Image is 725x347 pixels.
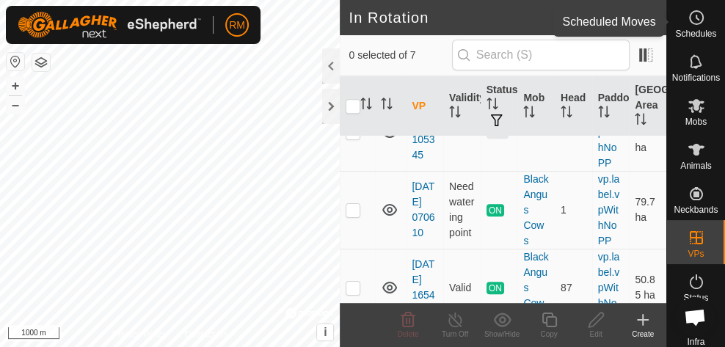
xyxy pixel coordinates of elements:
div: Black Angus Cows [523,249,549,326]
p-sorticon: Activate to sort [635,115,646,127]
span: Neckbands [674,205,718,214]
td: 79.7 ha [629,171,666,249]
button: Reset Map [7,53,24,70]
img: Gallagher Logo [18,12,201,38]
div: Edit [572,329,619,340]
span: RM [229,18,245,33]
span: Mobs [685,117,707,126]
p-sorticon: Activate to sort [561,108,572,120]
a: [DATE] 165422 [412,258,434,316]
div: Black Angus Cows [523,172,549,249]
p-sorticon: Activate to sort [598,108,610,120]
a: Privacy Policy [112,328,167,341]
span: Notifications [672,73,720,82]
p-sorticon: Activate to sort [381,100,393,112]
th: Status [481,76,518,136]
th: [GEOGRAPHIC_DATA] Area [629,76,666,136]
a: vp.label.vpWithNoPP [598,251,620,324]
span: VPs [688,249,704,258]
span: 7 [644,7,652,29]
button: – [7,96,24,114]
div: Show/Hide [478,329,525,340]
div: Open chat [675,297,715,337]
th: Paddock [592,76,630,136]
td: 87 [555,249,592,326]
a: vp.label.vpWithNoPP [598,95,620,169]
span: ON [487,204,504,216]
th: Mob [517,76,555,136]
span: Animals [680,161,712,170]
th: Validity [443,76,481,136]
span: i [324,326,327,338]
th: Head [555,76,592,136]
span: Status [683,293,708,302]
td: Valid [443,249,481,326]
div: Turn Off [431,329,478,340]
input: Search (S) [452,40,630,70]
div: Create [619,329,666,340]
span: Schedules [675,29,716,38]
p-sorticon: Activate to sort [523,108,535,120]
td: Need watering point [443,171,481,249]
p-sorticon: Activate to sort [487,100,498,112]
p-sorticon: Activate to sort [360,100,372,112]
td: 1 [555,171,592,249]
th: VP [406,76,443,136]
button: + [7,77,24,95]
h2: In Rotation [349,9,643,26]
button: i [317,324,333,340]
span: ON [487,282,504,294]
span: 0 selected of 7 [349,48,451,63]
span: Infra [687,337,704,346]
a: [DATE] 070610 [412,180,434,238]
td: 50.85 ha [629,249,666,326]
p-sorticon: Activate to sort [449,108,461,120]
span: Delete [398,330,419,338]
a: Contact Us [184,328,227,341]
div: Copy [525,329,572,340]
a: vp.label.vpWithNoPP [598,173,620,246]
button: Map Layers [32,54,50,71]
